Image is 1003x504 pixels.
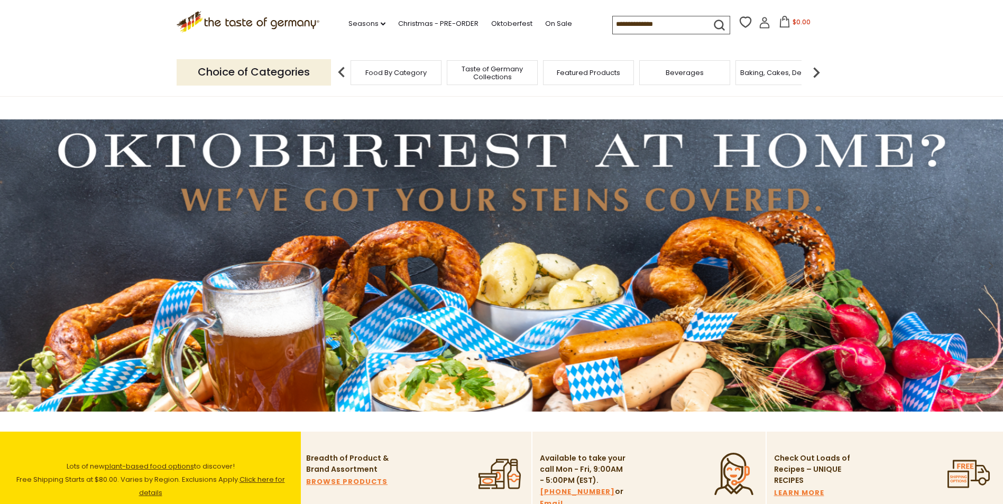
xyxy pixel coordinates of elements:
a: Food By Category [365,69,427,77]
a: Oktoberfest [491,18,532,30]
p: Choice of Categories [177,59,331,85]
a: [PHONE_NUMBER] [540,486,615,498]
a: Christmas - PRE-ORDER [398,18,479,30]
p: Breadth of Product & Brand Assortment [306,453,393,475]
button: $0.00 [772,16,817,32]
a: Baking, Cakes, Desserts [740,69,822,77]
a: Featured Products [557,69,620,77]
img: next arrow [806,62,827,83]
a: BROWSE PRODUCTS [306,476,388,488]
a: On Sale [545,18,572,30]
a: Click here for details [139,474,285,498]
a: Beverages [666,69,704,77]
span: $0.00 [793,17,811,26]
img: previous arrow [331,62,352,83]
a: plant-based food options [105,461,194,471]
a: Taste of Germany Collections [450,65,535,81]
p: Check Out Loads of Recipes – UNIQUE RECIPES [774,453,851,486]
a: Seasons [348,18,385,30]
span: Lots of new to discover! Free Shipping Starts at $80.00. Varies by Region. Exclusions Apply. [16,461,285,498]
a: LEARN MORE [774,487,824,499]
